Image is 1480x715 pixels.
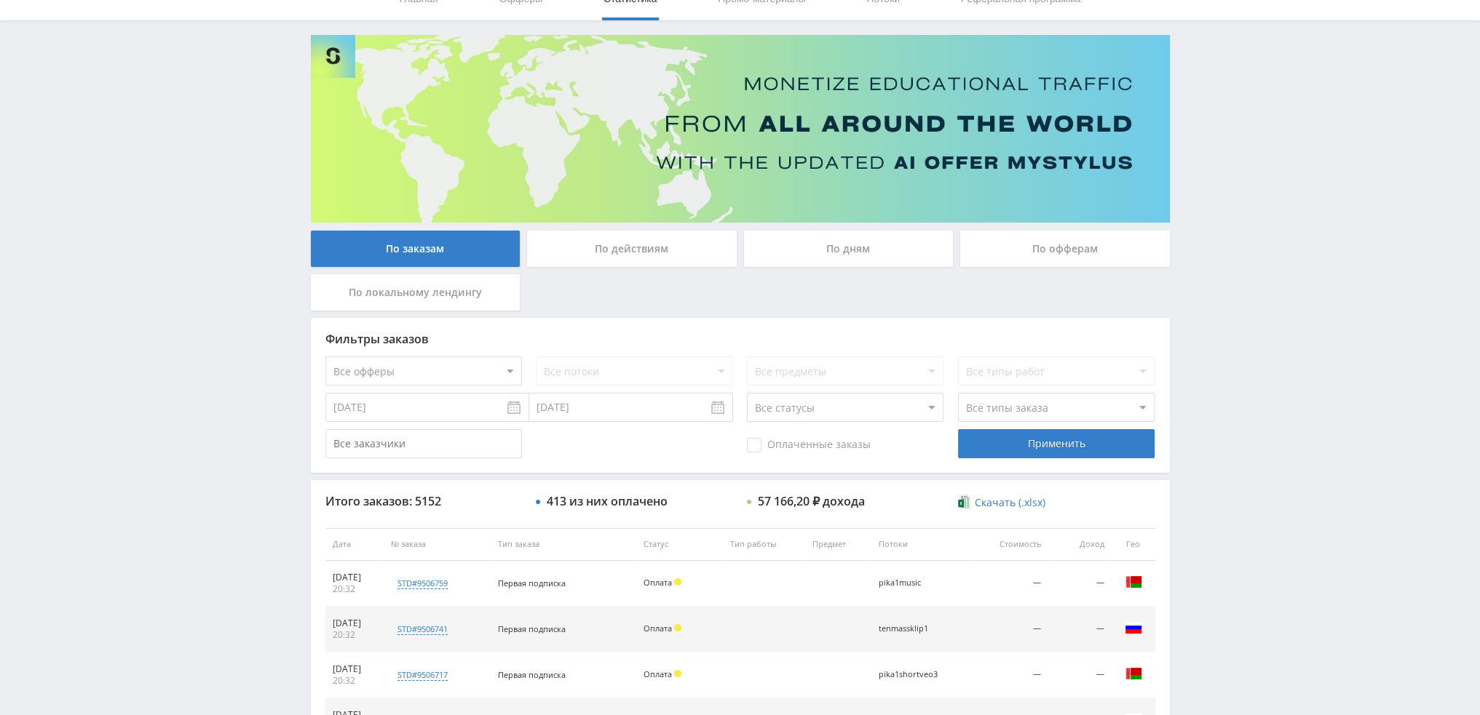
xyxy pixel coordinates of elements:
[958,495,1045,510] a: Скачать (.xlsx)
[491,528,636,561] th: Тип заказа
[1125,573,1142,591] img: blr.png
[674,624,681,631] span: Холд
[758,495,865,508] div: 57 166,20 ₽ дохода
[747,438,871,452] span: Оплаченные заказы
[397,669,448,681] div: std#9506717
[547,495,668,508] div: 413 из них оплачено
[879,578,944,588] div: pika1music
[333,572,377,583] div: [DATE]
[527,231,737,267] div: По действиям
[498,623,566,634] span: Первая подписка
[958,429,1155,458] div: Применить
[333,675,377,687] div: 20:32
[325,429,522,458] input: Все заказчики
[498,578,566,588] span: Первая подписка
[333,663,377,675] div: [DATE]
[384,528,490,561] th: № заказа
[723,528,806,561] th: Тип работы
[879,670,944,679] div: pika1shortveo3
[1125,619,1142,636] img: rus.png
[311,35,1170,223] img: Banner
[636,528,723,561] th: Статус
[1125,665,1142,682] img: blr.png
[397,623,448,635] div: std#9506741
[871,528,972,561] th: Потоки
[498,669,566,680] span: Первая подписка
[674,578,681,586] span: Холд
[333,618,377,629] div: [DATE]
[975,497,1045,508] span: Скачать (.xlsx)
[325,528,384,561] th: Дата
[1048,561,1111,607] td: —
[744,231,954,267] div: По дням
[972,561,1048,607] td: —
[311,231,521,267] div: По заказам
[1048,528,1111,561] th: Доход
[333,583,377,595] div: 20:32
[333,629,377,641] div: 20:32
[644,668,672,679] span: Оплата
[674,670,681,677] span: Холд
[325,495,522,508] div: Итого заказов: 5152
[972,607,1048,652] td: —
[1048,652,1111,698] td: —
[958,495,970,509] img: xlsx
[311,274,521,311] div: По локальному лендингу
[644,623,672,634] span: Оплата
[397,578,448,589] div: std#9506759
[879,624,944,634] div: tenmassklip1
[960,231,1170,267] div: По офферам
[805,528,871,561] th: Предмет
[644,577,672,588] span: Оплата
[972,652,1048,698] td: —
[1048,607,1111,652] td: —
[1112,528,1155,561] th: Гео
[972,528,1048,561] th: Стоимость
[325,332,1155,345] div: Фильтры заказов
